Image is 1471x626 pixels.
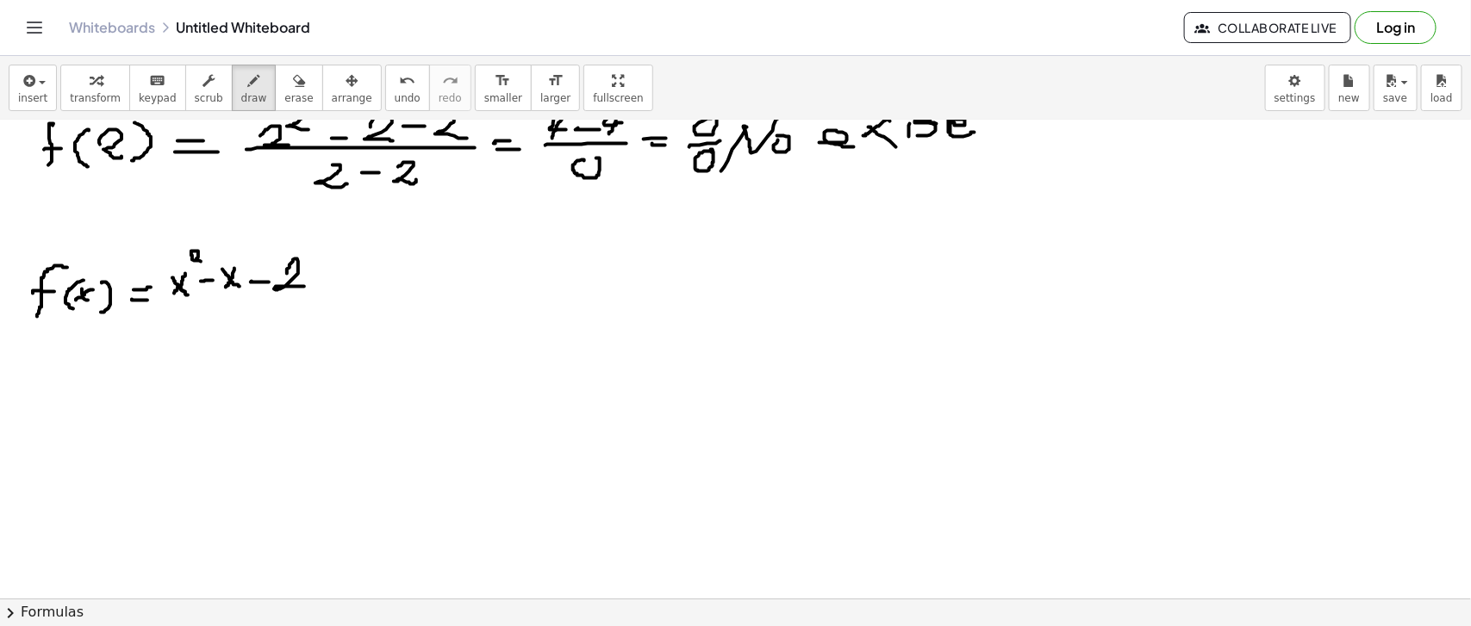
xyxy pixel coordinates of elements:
[21,14,48,41] button: Toggle navigation
[284,92,313,104] span: erase
[241,92,267,104] span: draw
[149,71,165,91] i: keyboard
[593,92,643,104] span: fullscreen
[1421,65,1462,111] button: load
[1338,92,1360,104] span: new
[1184,12,1351,43] button: Collaborate Live
[332,92,372,104] span: arrange
[70,92,121,104] span: transform
[9,65,57,111] button: insert
[429,65,471,111] button: redoredo
[1199,20,1337,35] span: Collaborate Live
[69,19,155,36] a: Whiteboards
[484,92,522,104] span: smaller
[1265,65,1325,111] button: settings
[475,65,532,111] button: format_sizesmaller
[1329,65,1370,111] button: new
[442,71,458,91] i: redo
[1355,11,1437,44] button: Log in
[275,65,322,111] button: erase
[439,92,462,104] span: redo
[531,65,580,111] button: format_sizelarger
[195,92,223,104] span: scrub
[60,65,130,111] button: transform
[139,92,177,104] span: keypad
[395,92,421,104] span: undo
[399,71,415,91] i: undo
[18,92,47,104] span: insert
[385,65,430,111] button: undoundo
[1430,92,1453,104] span: load
[1383,92,1407,104] span: save
[232,65,277,111] button: draw
[1275,92,1316,104] span: settings
[540,92,570,104] span: larger
[129,65,186,111] button: keyboardkeypad
[495,71,511,91] i: format_size
[185,65,233,111] button: scrub
[583,65,652,111] button: fullscreen
[547,71,564,91] i: format_size
[1374,65,1418,111] button: save
[322,65,382,111] button: arrange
